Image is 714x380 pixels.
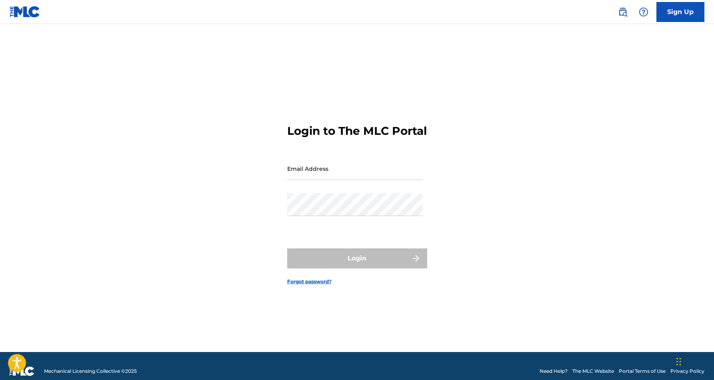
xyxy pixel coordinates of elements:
img: search [618,7,628,17]
a: Privacy Policy [670,368,704,375]
a: Forgot password? [287,278,332,285]
img: MLC Logo [10,6,40,18]
img: help [639,7,648,17]
a: Portal Terms of Use [619,368,666,375]
a: Need Help? [540,368,568,375]
div: Drag [676,350,681,374]
iframe: Chat Widget [674,342,714,380]
img: logo [10,366,34,376]
h3: Login to The MLC Portal [287,124,427,138]
a: Sign Up [656,2,704,22]
div: Help [636,4,652,20]
a: Public Search [615,4,631,20]
span: Mechanical Licensing Collective © 2025 [44,368,137,375]
a: The MLC Website [572,368,614,375]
